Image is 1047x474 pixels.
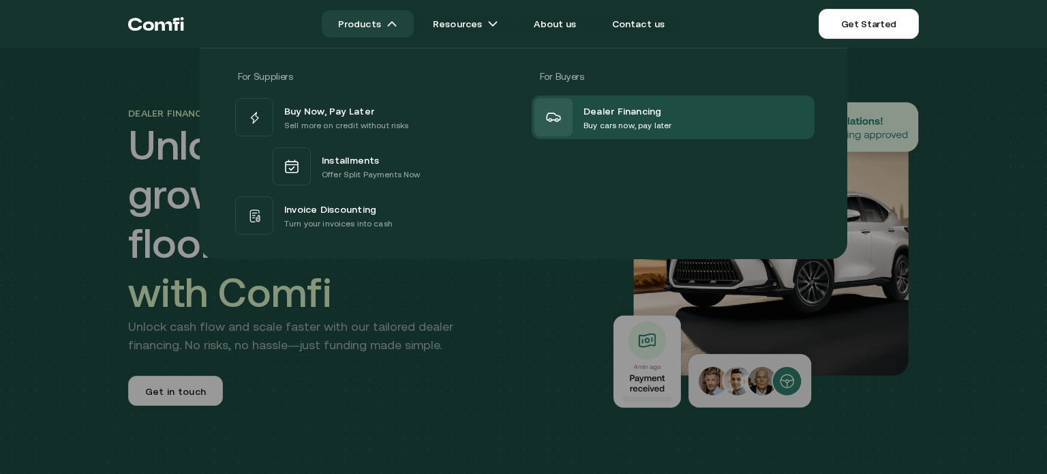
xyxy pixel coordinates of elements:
a: Return to the top of the Comfi home page [128,3,184,44]
p: Buy cars now, pay later [583,119,671,132]
span: For Buyers [540,71,584,82]
span: For Suppliers [238,71,292,82]
p: Offer Split Payments Now [322,168,420,181]
a: Dealer FinancingBuy cars now, pay later [532,95,815,139]
a: Invoice DiscountingTurn your invoices into cash [232,194,515,237]
a: Contact us [596,10,682,38]
a: Get Started [819,9,919,39]
span: Dealer Financing [583,102,662,119]
img: arrow icons [487,18,498,29]
span: Invoice Discounting [284,201,376,217]
img: arrow icons [386,18,397,29]
a: About us [517,10,592,38]
span: Buy Now, Pay Later [284,102,374,119]
a: InstallmentsOffer Split Payments Now [232,139,515,194]
a: Buy Now, Pay LaterSell more on credit without risks [232,95,515,139]
p: Sell more on credit without risks [284,119,409,132]
span: Installments [322,151,380,168]
p: Turn your invoices into cash [284,217,393,231]
a: Productsarrow icons [322,10,414,38]
a: Resourcesarrow icons [416,10,515,38]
